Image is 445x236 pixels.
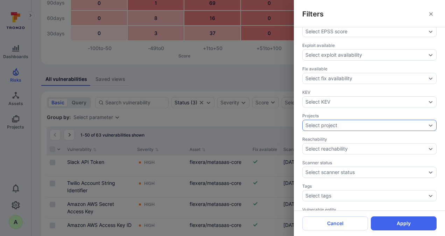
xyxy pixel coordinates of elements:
div: Select tags [305,193,331,199]
button: Expand dropdown [428,99,433,105]
div: Select KEV [305,99,330,105]
button: Apply [371,216,437,230]
button: Expand dropdown [428,169,433,175]
div: Select EPSS score [305,29,347,34]
button: Select KEV [305,99,426,105]
div: Select exploit availability [305,52,362,58]
div: Select scanner status [305,169,355,175]
span: Exploit available [302,43,437,48]
button: Select fix availability [305,76,426,81]
button: close [425,8,437,20]
span: Fix available [302,66,437,71]
span: KEV [302,90,437,95]
span: Tags [302,183,437,189]
span: Reachability [302,137,437,142]
span: Projects [302,113,437,118]
button: Expand dropdown [428,52,433,58]
button: Expand dropdown [428,193,433,199]
span: Scanner status [302,160,437,165]
div: Select reachability [305,146,348,152]
button: Expand dropdown [428,76,433,81]
button: Expand dropdown [428,146,433,152]
button: Cancel [302,216,368,230]
div: Select fix availability [305,76,352,81]
div: Select project [305,123,337,128]
button: Select reachability [305,146,426,152]
button: Select scanner status [305,169,426,175]
button: Expand dropdown [428,123,433,128]
button: Expand dropdown [428,29,433,34]
span: Vulnerable entity [302,207,437,212]
button: Select project [305,123,426,128]
button: Select tags [305,193,426,199]
span: Filters [302,9,324,19]
button: Select EPSS score [305,29,426,34]
button: Select exploit availability [305,52,426,58]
